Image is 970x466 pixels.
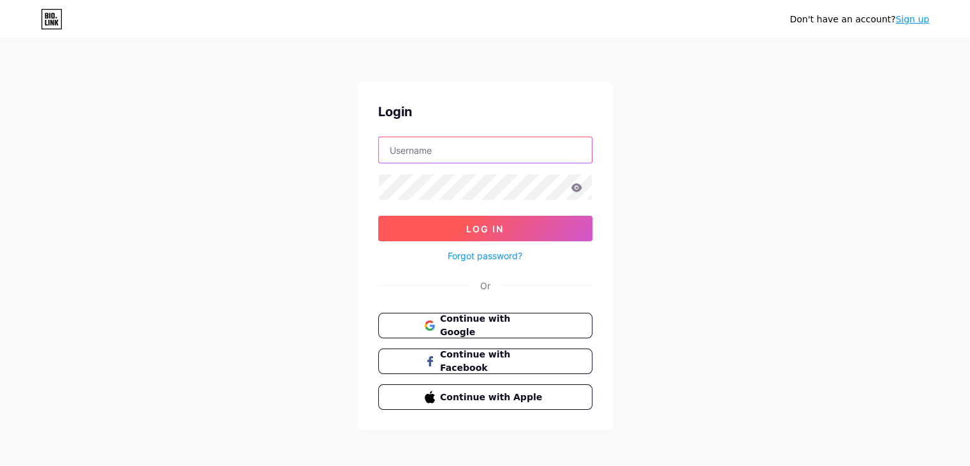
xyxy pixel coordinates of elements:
[440,391,545,404] span: Continue with Apple
[379,137,592,163] input: Username
[790,13,929,26] div: Don't have an account?
[378,349,592,374] button: Continue with Facebook
[895,14,929,24] a: Sign up
[440,348,545,375] span: Continue with Facebook
[378,313,592,338] button: Continue with Google
[378,102,592,121] div: Login
[440,312,545,339] span: Continue with Google
[378,384,592,410] button: Continue with Apple
[480,279,490,292] div: Or
[448,249,522,262] a: Forgot password?
[466,223,504,234] span: Log In
[378,216,592,241] button: Log In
